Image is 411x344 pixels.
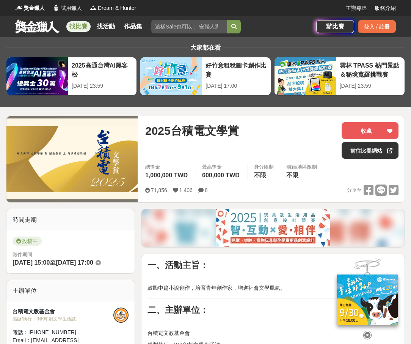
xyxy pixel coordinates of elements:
a: 2025高通台灣AI黑客松[DATE] 23:59 [6,57,137,96]
a: Logo試用獵人 [52,4,82,12]
p: 台積電文教基金會 [147,329,398,337]
span: 最高獎金 [202,163,242,171]
span: 不限 [286,172,298,178]
div: [DATE] 23:59 [72,82,133,90]
span: 2025台積電文學賞 [145,122,239,139]
span: [DATE] 17:00 [56,259,93,266]
a: 作品集 [121,21,145,32]
span: 總獎金 [145,163,190,171]
strong: 二、主辦單位： [147,305,209,315]
span: 大家都在看 [188,44,223,51]
div: 登入 / 註冊 [358,20,396,33]
input: 這樣Sale也可以： 安聯人壽創意銷售法募集 [151,20,227,33]
a: 辦比賽 [316,20,354,33]
span: 1,000,000 TWD [145,172,188,178]
span: 不限 [254,172,266,178]
img: f0f3a353-d5c4-4c68-8adc-e2ca44a03694.jpg [216,209,330,247]
a: 主辦專區 [346,4,367,12]
button: 收藏 [342,122,398,139]
a: Logo獎金獵人 [15,4,45,12]
p: 鼓勵中篇小說創作，培育青年創作家，增進社會文學風氣。 [147,284,398,292]
div: 雲林 TPASS 熱門景點＆秘境蒐羅挑戰賽 [340,61,401,78]
img: Logo [15,4,23,11]
div: 時間走期 [6,209,135,230]
div: 電話： [PHONE_NUMBER] [13,328,113,336]
img: Logo [89,4,97,11]
img: Cover Image [6,118,138,199]
span: 試用獵人 [61,4,82,12]
span: 600,000 TWD [202,172,240,178]
div: [DATE] 17:00 [206,82,267,90]
span: 獎金獵人 [24,4,45,12]
span: 1,406 [179,187,193,193]
span: 至 [50,259,56,266]
img: Logo [52,4,60,11]
div: 國籍/地區限制 [286,163,317,171]
span: 投稿中 [13,237,42,246]
div: 協辦/執行： INK印刻文學生活誌 [13,316,113,322]
a: LogoDream & Hunter [89,4,136,12]
div: 身分限制 [254,163,274,171]
a: 前往比賽網站 [342,142,398,159]
a: 好竹意租稅圖卡創作比賽[DATE] 17:00 [140,57,271,96]
span: Dream & Hunter [98,4,136,12]
strong: 一、活動主旨： [147,260,209,270]
div: 2025高通台灣AI黑客松 [72,61,133,78]
a: 找比賽 [66,21,91,32]
a: 找活動 [94,21,118,32]
img: c171a689-fb2c-43c6-a33c-e56b1f4b2190.jpg [337,274,398,325]
a: 服務介紹 [375,4,396,12]
div: 主辦單位 [6,280,135,301]
span: 71,856 [151,187,167,193]
div: [DATE] 23:59 [340,82,401,90]
span: [DATE] 15:00 [13,259,50,266]
span: 分享至 [347,185,362,196]
div: 台積電文教基金會 [13,308,113,316]
span: 8 [205,187,208,193]
div: 好竹意租稅圖卡創作比賽 [206,61,267,78]
a: 雲林 TPASS 熱門景點＆秘境蒐羅挑戰賽[DATE] 23:59 [274,57,405,96]
span: 徵件期間 [13,252,32,257]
